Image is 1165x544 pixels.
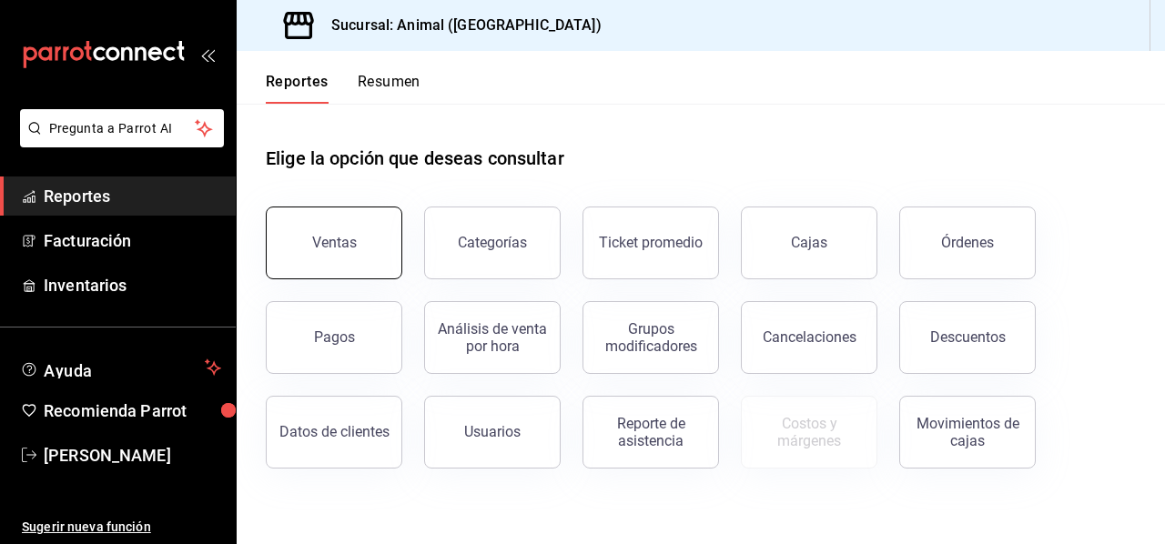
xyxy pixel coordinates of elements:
[44,273,221,297] span: Inventarios
[44,228,221,253] span: Facturación
[44,443,221,468] span: [PERSON_NAME]
[899,301,1036,374] button: Descuentos
[741,396,877,468] button: Contrata inventarios para ver este reporte
[13,132,224,151] a: Pregunta a Parrot AI
[899,396,1036,468] button: Movimientos de cajas
[424,207,561,279] button: Categorías
[436,320,549,355] div: Análisis de venta por hora
[266,207,402,279] button: Ventas
[266,73,329,104] button: Reportes
[741,207,877,279] button: Cajas
[594,320,707,355] div: Grupos modificadores
[594,415,707,449] div: Reporte de asistencia
[266,396,402,468] button: Datos de clientes
[200,47,215,62] button: open_drawer_menu
[930,328,1006,346] div: Descuentos
[899,207,1036,279] button: Órdenes
[266,301,402,374] button: Pagos
[582,207,719,279] button: Ticket promedio
[44,398,221,423] span: Recomienda Parrot
[266,145,564,172] h1: Elige la opción que deseas consultar
[358,73,420,104] button: Resumen
[458,234,527,251] div: Categorías
[464,423,521,440] div: Usuarios
[741,301,877,374] button: Cancelaciones
[20,109,224,147] button: Pregunta a Parrot AI
[911,415,1024,449] div: Movimientos de cajas
[44,357,198,378] span: Ayuda
[266,73,420,104] div: navigation tabs
[763,328,856,346] div: Cancelaciones
[424,301,561,374] button: Análisis de venta por hora
[753,415,866,449] div: Costos y márgenes
[279,423,390,440] div: Datos de clientes
[22,518,221,537] span: Sugerir nueva función
[312,234,357,251] div: Ventas
[44,184,221,208] span: Reportes
[599,234,703,251] div: Ticket promedio
[791,234,827,251] div: Cajas
[941,234,994,251] div: Órdenes
[314,328,355,346] div: Pagos
[317,15,602,36] h3: Sucursal: Animal ([GEOGRAPHIC_DATA])
[424,396,561,468] button: Usuarios
[582,301,719,374] button: Grupos modificadores
[582,396,719,468] button: Reporte de asistencia
[49,119,196,138] span: Pregunta a Parrot AI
